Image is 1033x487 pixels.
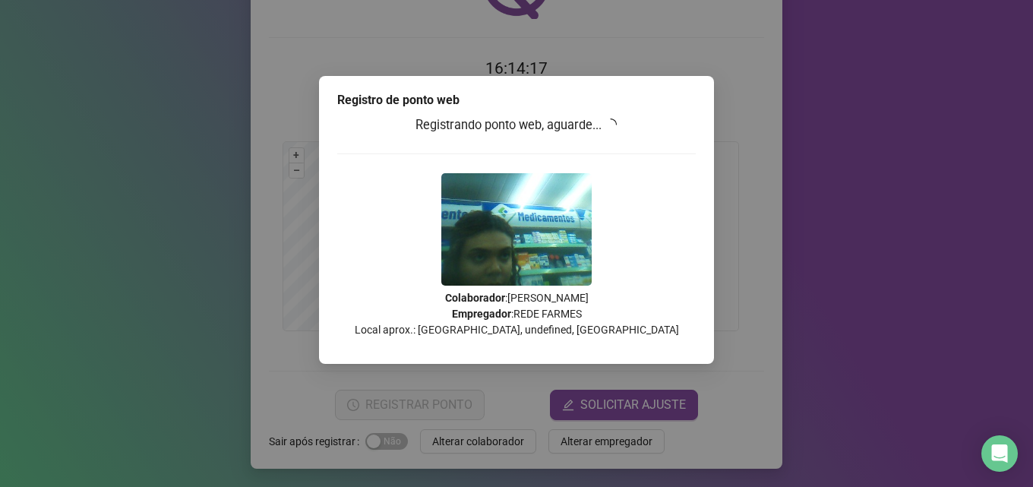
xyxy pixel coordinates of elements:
[981,435,1018,472] div: Open Intercom Messenger
[445,292,505,304] strong: Colaborador
[337,115,696,135] h3: Registrando ponto web, aguarde...
[441,173,592,286] img: 2Q==
[605,119,617,131] span: loading
[337,91,696,109] div: Registro de ponto web
[452,308,511,320] strong: Empregador
[337,290,696,338] p: : [PERSON_NAME] : REDE FARMES Local aprox.: [GEOGRAPHIC_DATA], undefined, [GEOGRAPHIC_DATA]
